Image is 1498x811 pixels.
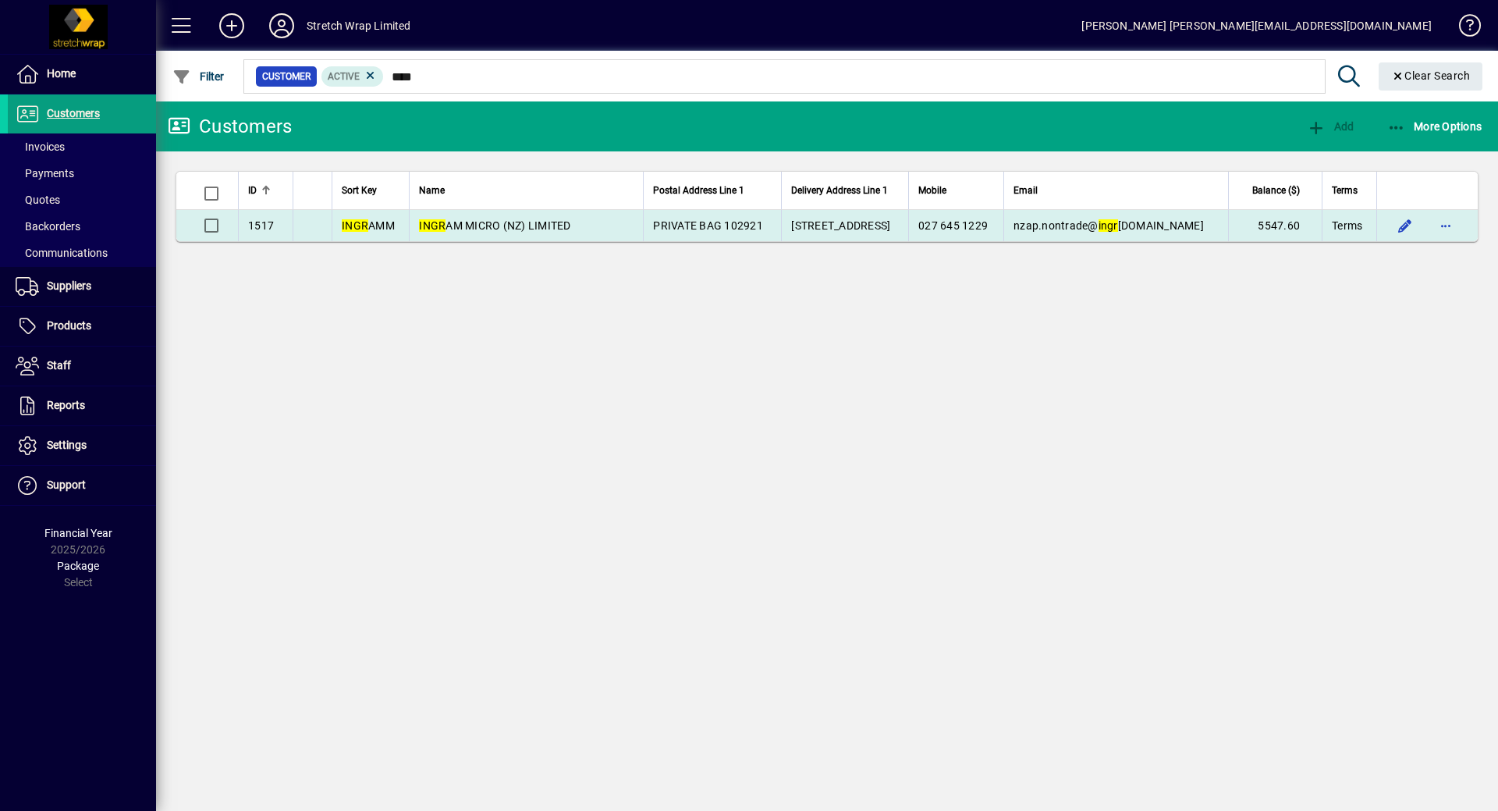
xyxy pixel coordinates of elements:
[8,466,156,505] a: Support
[8,347,156,386] a: Staff
[1433,213,1458,238] button: More options
[419,182,634,199] div: Name
[1013,182,1038,199] span: Email
[257,12,307,40] button: Profile
[8,187,156,213] a: Quotes
[8,267,156,306] a: Suppliers
[918,219,988,232] span: 027 645 1229
[16,141,65,153] span: Invoices
[653,219,763,232] span: PRIVATE BAG 102921
[1228,210,1322,241] td: 5547.60
[47,439,87,451] span: Settings
[1332,218,1362,233] span: Terms
[262,69,311,84] span: Customer
[1379,62,1483,91] button: Clear
[8,160,156,187] a: Payments
[1393,213,1418,238] button: Edit
[321,66,384,87] mat-chip: Activation Status: Active
[47,107,100,119] span: Customers
[16,220,80,233] span: Backorders
[248,182,257,199] span: ID
[47,478,86,491] span: Support
[653,182,744,199] span: Postal Address Line 1
[47,67,76,80] span: Home
[342,182,377,199] span: Sort Key
[8,133,156,160] a: Invoices
[419,182,445,199] span: Name
[1307,120,1354,133] span: Add
[57,560,99,572] span: Package
[419,219,445,232] em: INGR
[8,55,156,94] a: Home
[8,307,156,346] a: Products
[47,279,91,292] span: Suppliers
[1099,219,1118,232] em: ingr
[207,12,257,40] button: Add
[328,71,360,82] span: Active
[791,219,890,232] span: [STREET_ADDRESS]
[307,13,411,38] div: Stretch Wrap Limited
[1013,219,1204,232] span: nzap.nontrade@ [DOMAIN_NAME]
[16,194,60,206] span: Quotes
[16,247,108,259] span: Communications
[1238,182,1314,199] div: Balance ($)
[248,182,283,199] div: ID
[791,182,888,199] span: Delivery Address Line 1
[16,167,74,180] span: Payments
[47,359,71,372] span: Staff
[342,219,395,232] span: AMM
[8,240,156,266] a: Communications
[1081,13,1432,38] div: [PERSON_NAME] [PERSON_NAME][EMAIL_ADDRESS][DOMAIN_NAME]
[1013,182,1219,199] div: Email
[918,182,994,199] div: Mobile
[44,527,112,539] span: Financial Year
[172,70,225,83] span: Filter
[169,62,229,91] button: Filter
[248,219,274,232] span: 1517
[1447,3,1478,54] a: Knowledge Base
[1391,69,1471,82] span: Clear Search
[1383,112,1486,141] button: More Options
[8,213,156,240] a: Backorders
[1332,182,1358,199] span: Terms
[1387,120,1482,133] span: More Options
[8,426,156,465] a: Settings
[8,386,156,425] a: Reports
[47,319,91,332] span: Products
[1303,112,1358,141] button: Add
[47,399,85,411] span: Reports
[1252,182,1300,199] span: Balance ($)
[419,219,570,232] span: AM MICRO (NZ) LIMITED
[918,182,946,199] span: Mobile
[168,114,292,139] div: Customers
[342,219,368,232] em: INGR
